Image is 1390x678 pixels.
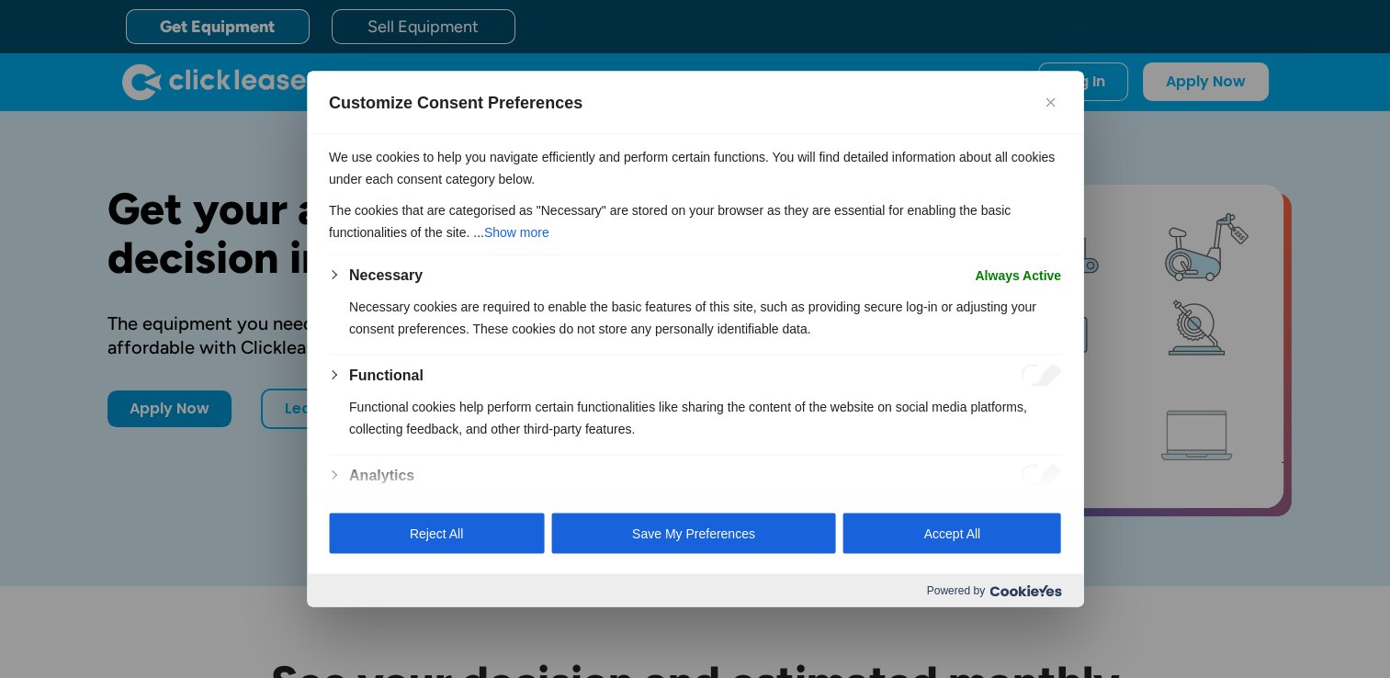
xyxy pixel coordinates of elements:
[329,198,1061,243] p: The cookies that are categorised as "Necessary" are stored on your browser as they are essential ...
[329,91,582,113] span: Customize Consent Preferences
[349,364,424,386] button: Functional
[843,514,1061,554] button: Accept All
[975,264,1061,286] span: Always Active
[329,514,544,554] button: Reject All
[1045,97,1055,107] img: Close
[349,395,1061,439] p: Functional cookies help perform certain functionalities like sharing the content of the website o...
[349,295,1061,339] p: Necessary cookies are required to enable the basic features of this site, such as providing secur...
[349,264,423,286] button: Necessary
[307,574,1083,607] div: Powered by
[551,514,836,554] button: Save My Preferences
[484,220,549,243] button: Show more
[1039,91,1061,113] button: Close
[989,584,1061,596] img: Cookieyes logo
[329,145,1061,189] p: We use cookies to help you navigate efficiently and perform certain functions. You will find deta...
[307,71,1083,606] div: Customize Consent Preferences
[1021,364,1061,386] input: Enable Functional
